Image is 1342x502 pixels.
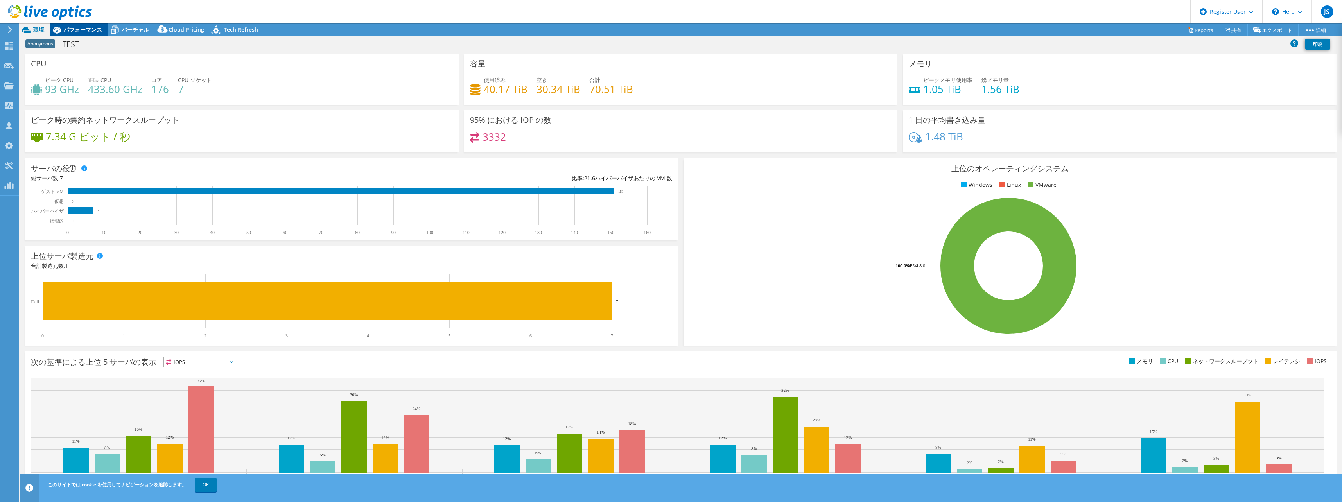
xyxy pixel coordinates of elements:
h1: TEST [59,40,91,48]
li: IOPS [1305,357,1327,366]
text: 24% [413,406,420,411]
text: 7 [616,299,618,304]
span: Cloud Pricing [169,26,204,33]
li: Linux [998,181,1021,189]
h4: 1.56 TiB [981,85,1019,93]
span: 正味 CPU [88,76,111,84]
tspan: ESXi 8.0 [910,263,925,269]
li: ネットワークスループット [1183,357,1258,366]
a: エクスポート [1247,24,1299,36]
text: 0 [72,199,74,203]
span: 空き [536,76,547,84]
h4: 176 [151,85,169,93]
h4: 7 [178,85,212,93]
text: 16% [135,427,142,432]
text: 2 [204,333,206,339]
span: 環境 [33,26,44,33]
span: コア [151,76,162,84]
text: 2% [998,459,1004,464]
text: 12% [166,435,174,439]
text: ゲスト VM [41,189,64,194]
li: VMware [1026,181,1057,189]
li: Windows [959,181,992,189]
li: CPU [1158,357,1178,366]
text: 80 [355,230,360,235]
h3: 95% における IOP の数 [470,116,551,124]
text: 30 [174,230,179,235]
h3: メモリ [909,59,932,68]
a: 詳細 [1298,24,1332,36]
text: ハイパーバイザ [30,208,64,214]
text: 6 [529,333,532,339]
div: 総サーバ数: [31,174,352,183]
text: 140 [571,230,578,235]
text: 12% [844,435,852,440]
text: 7 [611,333,613,339]
text: 3% [1276,455,1282,460]
text: 120 [499,230,506,235]
span: パフォーマンス [64,26,102,33]
h4: 40.17 TiB [484,85,527,93]
text: 70 [319,230,323,235]
span: ピーク CPU [45,76,74,84]
text: 90 [391,230,396,235]
text: 30% [1243,393,1251,397]
text: 14% [597,430,605,434]
text: 8% [104,445,110,450]
text: 15% [1150,429,1157,434]
h3: ピーク時の集約ネットワークスループット [31,116,179,124]
text: 12% [719,436,727,440]
h4: 7.34 G ビット / 秒 [46,132,130,141]
span: ピークメモリ使用率 [923,76,972,84]
span: バーチャル [122,26,149,33]
h4: 30.34 TiB [536,85,580,93]
text: 1 [123,333,125,339]
h3: サーバの役割 [31,164,78,173]
text: 50 [246,230,251,235]
span: Tech Refresh [224,26,258,33]
text: 130 [535,230,542,235]
h3: 1 日の平均書き込み量 [909,116,985,124]
a: Reports [1182,24,1219,36]
text: 60 [283,230,287,235]
text: 100 [426,230,433,235]
text: 8% [935,445,941,450]
text: 160 [644,230,651,235]
h3: CPU [31,59,47,68]
h3: 上位のオペレーティングシステム [689,164,1331,173]
h4: 70.51 TiB [589,85,633,93]
text: 10 [102,230,106,235]
text: 0 [66,230,69,235]
h4: 1.48 TiB [925,132,963,141]
span: 使用済み [484,76,506,84]
span: 総メモリ量 [981,76,1009,84]
text: 3 [285,333,288,339]
text: 0 [72,219,74,223]
a: OK [195,478,217,492]
text: 3% [1213,456,1219,461]
text: 20 [138,230,142,235]
h4: 1.05 TiB [923,85,972,93]
span: Anonymous [25,39,55,48]
h4: 433.60 GHz [88,85,142,93]
text: 32% [781,388,789,393]
li: メモリ [1127,357,1153,366]
text: 18% [628,421,636,426]
span: IOPS [164,357,237,367]
text: Dell [31,299,39,305]
h4: 3332 [483,133,506,141]
text: 110 [463,230,470,235]
text: 仮想 [54,199,64,204]
span: CPU ソケット [178,76,212,84]
a: 共有 [1219,24,1248,36]
text: 2% [967,460,972,465]
text: 7 [97,209,99,213]
text: 5 [448,333,450,339]
text: 12% [503,436,511,441]
span: このサイトでは cookie を使用してナビゲーションを追跡します。 [48,481,187,488]
h4: 合計製造元数: [31,262,672,270]
li: レイテンシ [1263,357,1300,366]
text: 4 [367,333,369,339]
text: 151 [618,190,624,194]
text: 150 [607,230,614,235]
